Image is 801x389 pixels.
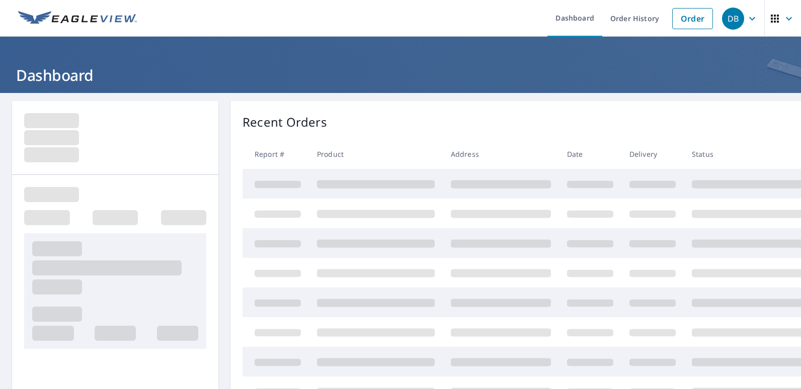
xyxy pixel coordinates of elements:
th: Delivery [621,139,684,169]
p: Recent Orders [243,113,327,131]
div: DB [722,8,744,30]
th: Date [559,139,621,169]
th: Address [443,139,559,169]
img: EV Logo [18,11,137,26]
a: Order [672,8,713,29]
h1: Dashboard [12,65,789,85]
th: Report # [243,139,309,169]
th: Product [309,139,443,169]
